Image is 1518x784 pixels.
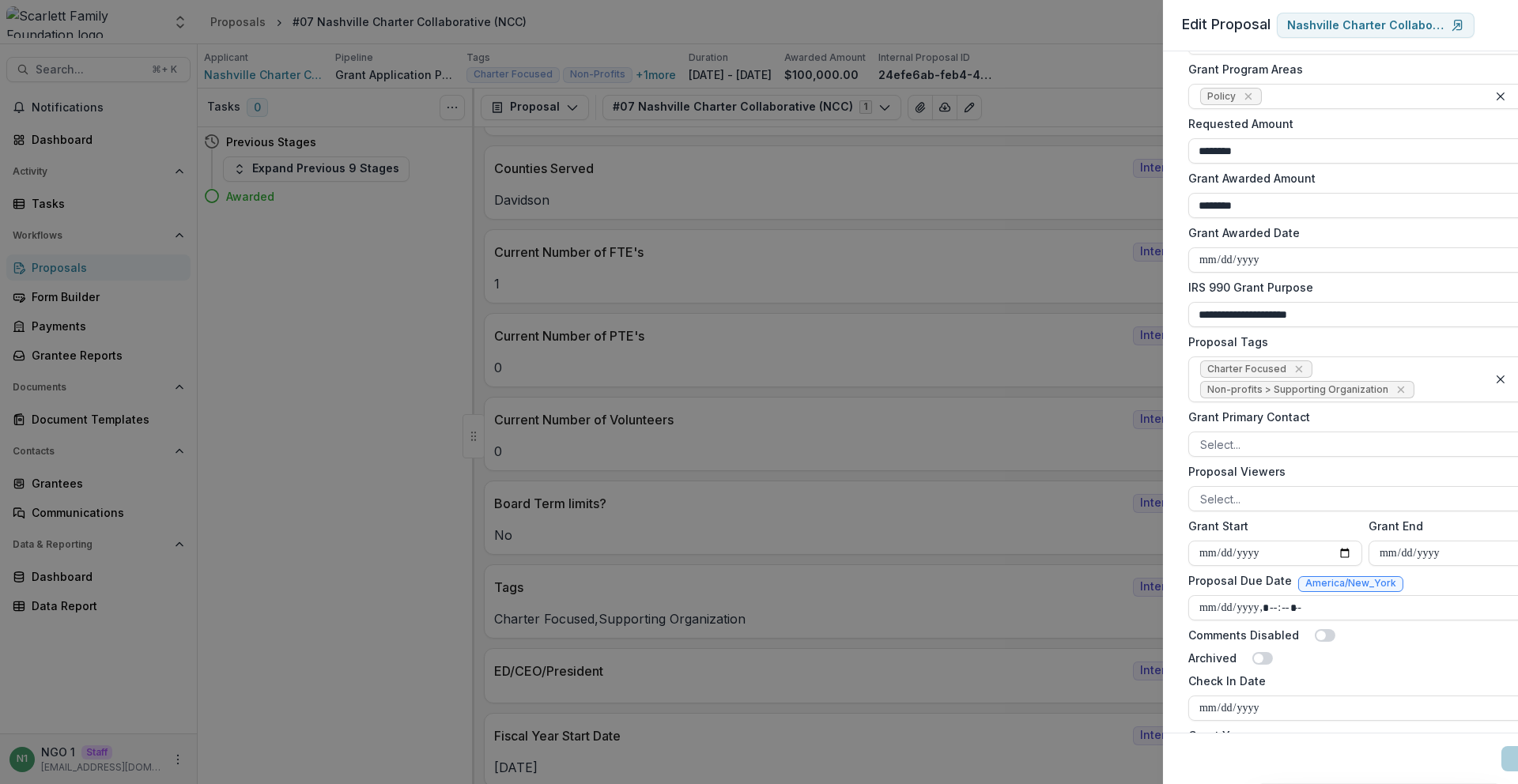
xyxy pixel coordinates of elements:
[1240,89,1256,104] div: Remove Policy
[1305,578,1396,589] span: America/New_York
[1393,382,1409,398] div: Remove Non-profits > Supporting Organization
[1188,650,1237,666] label: Archived
[1491,370,1510,389] div: Clear selected options
[1188,627,1299,643] label: Comments Disabled
[1188,518,1353,534] label: Grant Start
[1291,361,1307,377] div: Remove Charter Focused
[1207,384,1388,395] span: Non-profits > Supporting Organization
[1287,19,1445,32] p: Nashville Charter Collaborative (NCC)
[1491,87,1510,106] div: Clear selected options
[1277,13,1475,38] a: Nashville Charter Collaborative (NCC)
[1188,572,1292,589] label: Proposal Due Date
[1182,16,1271,32] span: Edit Proposal
[1207,364,1286,375] span: Charter Focused
[1207,91,1236,102] span: Policy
